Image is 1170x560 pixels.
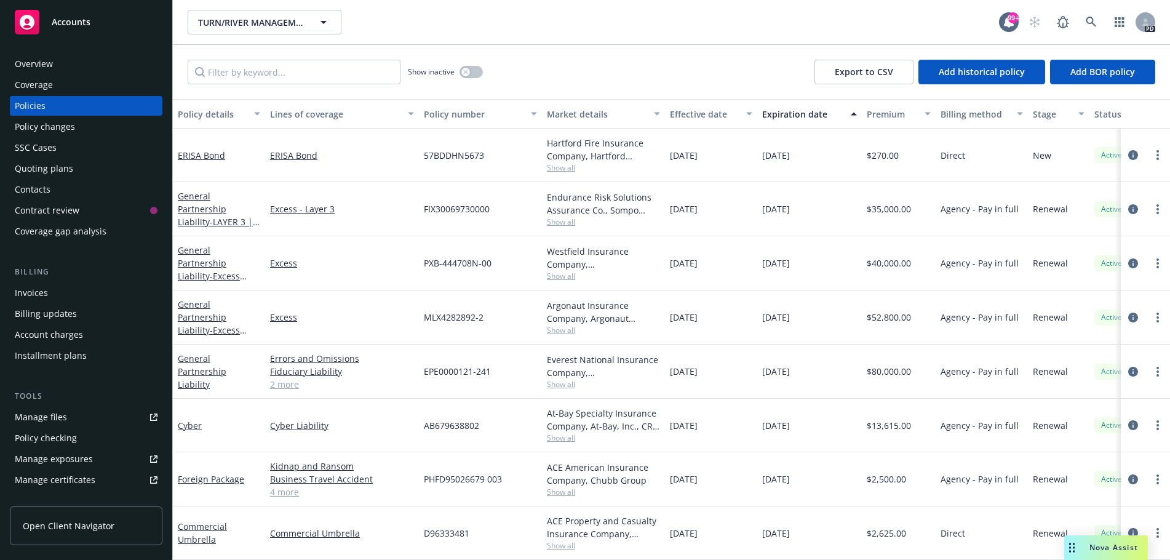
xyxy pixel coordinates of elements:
div: At-Bay Specialty Insurance Company, At-Bay, Inc., CRC Group [547,407,660,433]
a: Policy checking [10,428,162,448]
a: General Partnership Liability [178,190,253,241]
span: Show all [547,325,660,335]
span: [DATE] [762,527,790,540]
a: General Partnership Liability [178,244,240,295]
div: Market details [547,108,647,121]
span: PXB-444708N-00 [424,257,491,270]
button: Market details [542,99,665,129]
span: Renewal [1033,202,1068,215]
button: Add historical policy [918,60,1045,84]
a: Manage BORs [10,491,162,511]
a: Manage files [10,407,162,427]
button: Policy number [419,99,542,129]
a: SSC Cases [10,138,162,158]
span: Direct [941,527,965,540]
a: Kidnap and Ransom [270,460,414,473]
div: Policies [15,96,46,116]
span: AB679638802 [424,419,479,432]
span: Renewal [1033,527,1068,540]
a: Switch app [1107,10,1132,34]
span: [DATE] [762,419,790,432]
a: General Partnership Liability [178,298,249,362]
span: - Excess (LAYER 1) | 5M xs 5M [178,324,249,362]
a: Policies [10,96,162,116]
button: Nova Assist [1064,535,1148,560]
div: Manage files [15,407,67,427]
span: $270.00 [867,149,899,162]
button: Effective date [665,99,757,129]
span: Show inactive [408,66,455,77]
div: Coverage [15,75,53,95]
div: Quoting plans [15,159,73,178]
a: Coverage [10,75,162,95]
span: D96333481 [424,527,469,540]
span: Active [1099,527,1124,538]
span: 57BDDHN5673 [424,149,484,162]
a: ERISA Bond [270,149,414,162]
span: MLX4282892-2 [424,311,484,324]
span: Renewal [1033,257,1068,270]
button: TURN/RIVER MANAGEMENT, L.P. [188,10,341,34]
div: Coverage gap analysis [15,222,106,241]
a: Start snowing [1022,10,1047,34]
a: Report a Bug [1051,10,1075,34]
a: Quoting plans [10,159,162,178]
div: Manage exposures [15,449,93,469]
span: $40,000.00 [867,257,911,270]
a: Errors and Omissions [270,352,414,365]
span: Show all [547,217,660,227]
span: [DATE] [670,473,698,486]
div: Expiration date [762,108,843,121]
span: Active [1099,150,1124,161]
span: Renewal [1033,365,1068,378]
a: Business Travel Accident [270,473,414,486]
span: Open Client Navigator [23,519,114,532]
span: PHFD95026679 003 [424,473,502,486]
div: Invoices [15,283,48,303]
a: circleInformation [1126,202,1140,217]
span: Show all [547,379,660,390]
a: Excess [270,311,414,324]
a: Policy changes [10,117,162,137]
button: Policy details [173,99,265,129]
span: [DATE] [762,202,790,215]
button: Billing method [936,99,1028,129]
span: [DATE] [762,149,790,162]
span: Active [1099,204,1124,215]
button: Expiration date [757,99,862,129]
span: Agency - Pay in full [941,365,1019,378]
a: more [1150,148,1165,162]
div: SSC Cases [15,138,57,158]
span: $80,000.00 [867,365,911,378]
a: Overview [10,54,162,74]
a: Excess [270,257,414,270]
div: Status [1094,108,1169,121]
a: more [1150,526,1165,540]
div: Policy number [424,108,523,121]
a: Account charges [10,325,162,345]
div: Manage BORs [15,491,73,511]
div: Billing [10,266,162,278]
span: [DATE] [762,257,790,270]
a: Accounts [10,5,162,39]
div: Installment plans [15,346,87,366]
span: Agency - Pay in full [941,202,1019,215]
div: Manage certificates [15,470,95,490]
div: Endurance Risk Solutions Assurance Co., Sompo International [547,191,660,217]
div: Lines of coverage [270,108,400,121]
a: Commercial Umbrella [270,527,414,540]
span: - LAYER 3 | $5x15M [178,216,260,241]
div: Policy details [178,108,247,121]
a: circleInformation [1126,472,1140,487]
span: TURN/RIVER MANAGEMENT, L.P. [198,16,304,29]
a: Manage certificates [10,470,162,490]
span: Show all [547,433,660,443]
a: Search [1079,10,1104,34]
div: ACE American Insurance Company, Chubb Group [547,461,660,487]
span: Renewal [1033,311,1068,324]
span: Add BOR policy [1070,66,1135,78]
button: Stage [1028,99,1089,129]
span: $2,625.00 [867,527,906,540]
span: [DATE] [670,419,698,432]
span: Show all [547,162,660,173]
